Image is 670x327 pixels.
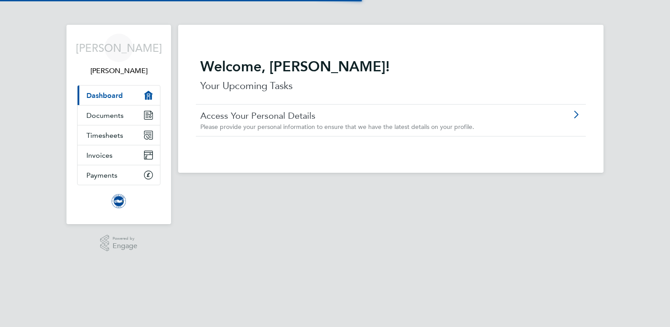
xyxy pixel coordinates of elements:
a: Powered byEngage [100,235,138,252]
p: Your Upcoming Tasks [200,79,581,93]
a: Go to home page [77,194,160,208]
a: [PERSON_NAME][PERSON_NAME] [77,34,160,76]
img: brightonandhovealbion-logo-retina.png [112,194,126,208]
span: Jonathan Aylett [77,66,160,76]
a: Payments [78,165,160,185]
span: Timesheets [86,131,123,140]
a: Invoices [78,145,160,165]
a: Documents [78,105,160,125]
span: Dashboard [86,91,123,100]
span: Documents [86,111,124,120]
nav: Main navigation [66,25,171,224]
a: Access Your Personal Details [200,110,531,121]
h2: Welcome, [PERSON_NAME]! [200,58,581,75]
a: Timesheets [78,125,160,145]
span: [PERSON_NAME] [76,42,162,54]
span: Please provide your personal information to ensure that we have the latest details on your profile. [200,123,474,131]
span: Engage [113,242,137,250]
a: Dashboard [78,86,160,105]
span: Payments [86,171,117,179]
span: Powered by [113,235,137,242]
span: Invoices [86,151,113,160]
